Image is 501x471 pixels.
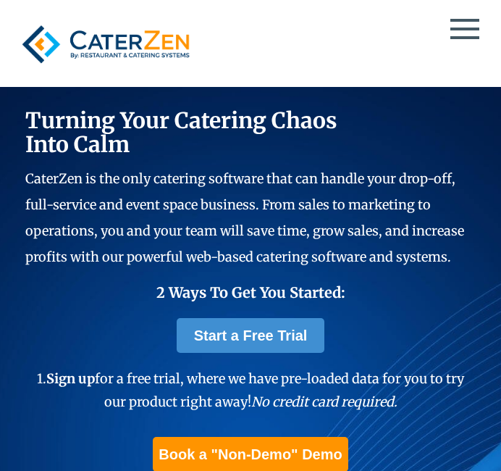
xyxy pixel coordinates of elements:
[25,107,337,158] span: Turning Your Catering Chaos Into Calm
[372,414,485,455] iframe: Help widget launcher
[177,318,325,353] a: Start a Free Trial
[37,370,464,410] span: 1. for a free trial, where we have pre-loaded data for you to try our product right away!
[156,283,345,301] span: 2 Ways To Get You Started:
[46,370,95,387] span: Sign up
[251,393,397,410] em: No credit card required.
[15,17,196,72] img: caterzen
[25,170,464,265] span: CaterZen is the only catering software that can handle your drop-off, full-service and event spac...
